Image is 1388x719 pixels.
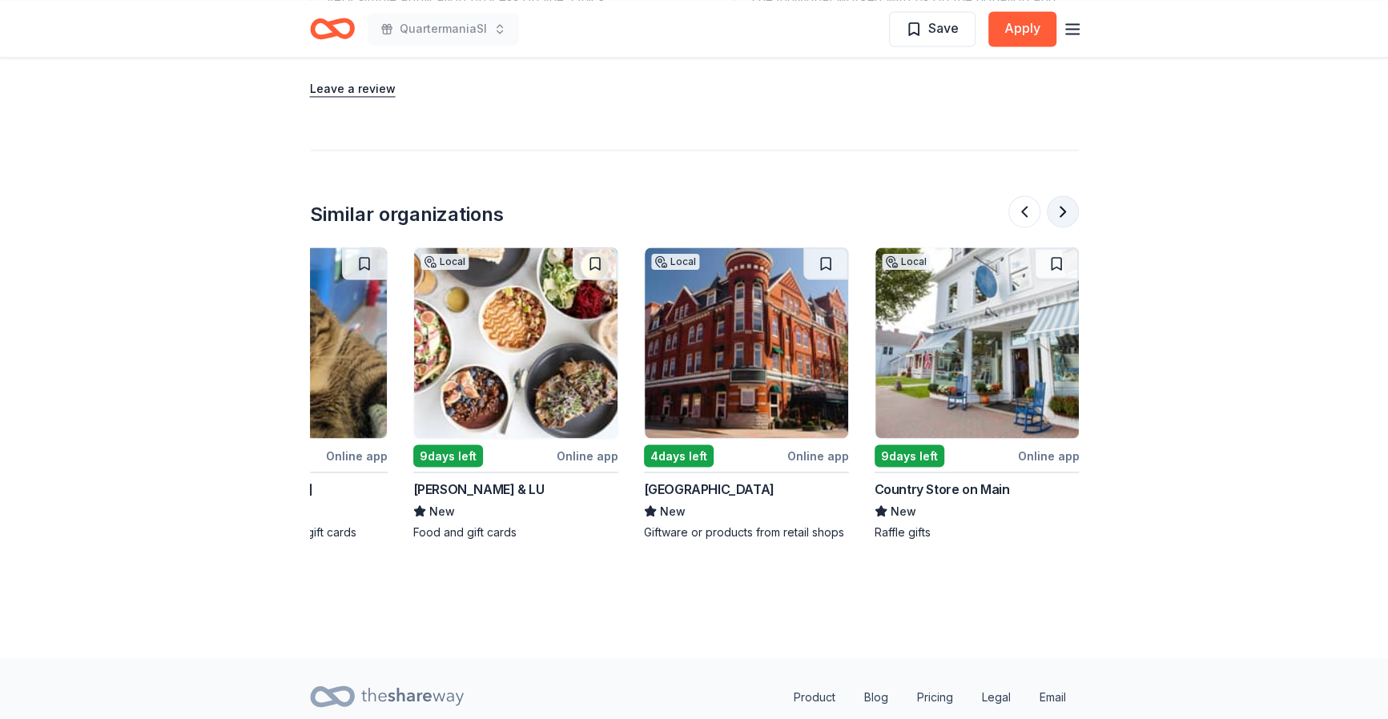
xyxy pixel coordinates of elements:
[660,501,686,520] span: New
[882,254,930,270] div: Local
[644,247,849,540] a: Image for Blennerhassett Hotel & SpaLocal4days leftOnline app[GEOGRAPHIC_DATA]NewGiftware or prod...
[310,10,355,47] a: Home
[875,479,1010,498] div: Country Store on Main
[875,247,1079,438] img: Image for Country Store on Main
[644,479,774,498] div: [GEOGRAPHIC_DATA]
[781,681,848,713] a: Product
[326,445,388,465] div: Online app
[889,11,976,46] button: Save
[420,254,469,270] div: Local
[368,13,519,45] button: QuartermaniaSI
[781,681,1079,713] nav: quick links
[645,247,848,438] img: Image for Blennerhassett Hotel & Spa
[875,444,944,467] div: 9 days left
[413,479,545,498] div: [PERSON_NAME] & LU
[644,524,849,540] div: Giftware or products from retail shops
[969,681,1024,713] a: Legal
[413,247,618,540] a: Image for LANEY & LULocal9days leftOnline app[PERSON_NAME] & LUNewFood and gift cards
[875,524,1080,540] div: Raffle gifts
[310,79,396,98] button: Leave a review
[1027,681,1079,713] a: Email
[928,18,959,38] span: Save
[310,202,504,227] div: Similar organizations
[875,247,1080,540] a: Image for Country Store on MainLocal9days leftOnline appCountry Store on MainNewRaffle gifts
[429,501,455,520] span: New
[851,681,901,713] a: Blog
[988,11,1056,46] button: Apply
[400,19,487,38] span: QuartermaniaSI
[904,681,966,713] a: Pricing
[1018,445,1080,465] div: Online app
[557,445,618,465] div: Online app
[413,524,618,540] div: Food and gift cards
[891,501,916,520] span: New
[414,247,618,438] img: Image for LANEY & LU
[413,444,483,467] div: 9 days left
[644,444,714,467] div: 4 days left
[651,254,699,270] div: Local
[787,445,849,465] div: Online app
